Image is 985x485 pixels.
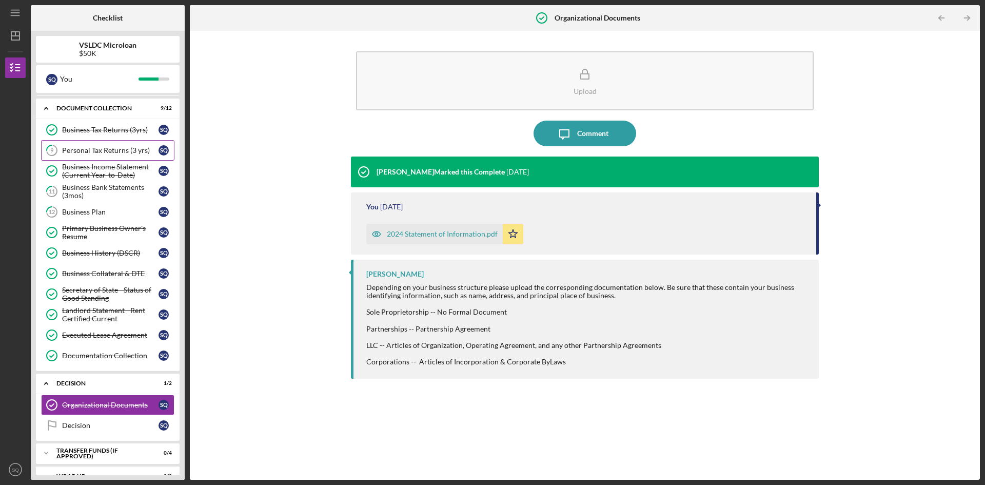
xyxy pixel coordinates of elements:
[159,166,169,176] div: S Q
[56,105,146,111] div: Document Collection
[153,380,172,386] div: 1 / 2
[366,224,523,244] button: 2024 Statement of Information.pdf
[555,14,640,22] b: Organizational Documents
[159,330,169,340] div: S Q
[62,163,159,179] div: Business Income Statement (Current Year-to-Date)
[62,249,159,257] div: Business History (DSCR)
[159,125,169,135] div: S Q
[5,459,26,480] button: SQ
[62,146,159,154] div: Personal Tax Returns (3 yrs)
[62,421,159,430] div: Decision
[56,473,146,479] div: Wrap Up
[534,121,636,146] button: Comment
[79,49,136,57] div: $50K
[577,121,608,146] div: Comment
[12,467,19,473] text: SQ
[60,70,139,88] div: You
[62,286,159,302] div: Secretary of State - Status of Good Standing
[159,400,169,410] div: S Q
[62,269,159,278] div: Business Collateral & DTE
[153,105,172,111] div: 9 / 12
[159,351,169,361] div: S Q
[159,227,169,238] div: S Q
[41,345,174,366] a: Documentation CollectionSQ
[159,309,169,320] div: S Q
[41,415,174,436] a: DecisionSQ
[41,243,174,263] a: Business History (DSCR)SQ
[41,304,174,325] a: Landlord Statement - Rent Certified CurrentSQ
[41,395,174,415] a: Organizational DocumentsSQ
[62,401,159,409] div: Organizational Documents
[41,284,174,304] a: Secretary of State - Status of Good StandingSQ
[62,224,159,241] div: Primary Business Owner's Resume
[41,161,174,181] a: Business Income Statement (Current Year-to-Date)SQ
[62,331,159,339] div: Executed Lease Agreement
[41,325,174,345] a: Executed Lease AgreementSQ
[159,207,169,217] div: S Q
[79,41,136,49] b: VSLDC Microloan
[366,283,809,366] div: Depending on your business structure please upload the corresponding documentation below. Be sure...
[46,74,57,85] div: S Q
[49,209,55,216] tspan: 12
[387,230,498,238] div: 2024 Statement of Information.pdf
[41,120,174,140] a: Business Tax Returns (3yrs)SQ
[380,203,403,211] time: 2025-06-27 07:52
[506,168,529,176] time: 2025-07-25 18:56
[56,448,146,459] div: Transfer Funds (If Approved)
[159,248,169,258] div: S Q
[62,126,159,134] div: Business Tax Returns (3yrs)
[153,473,172,479] div: 0 / 2
[62,352,159,360] div: Documentation Collection
[50,147,54,154] tspan: 9
[62,306,159,323] div: Landlord Statement - Rent Certified Current
[49,188,55,195] tspan: 11
[93,14,123,22] b: Checklist
[377,168,505,176] div: [PERSON_NAME] Marked this Complete
[159,268,169,279] div: S Q
[62,183,159,200] div: Business Bank Statements (3mos)
[159,145,169,156] div: S Q
[41,202,174,222] a: 12Business PlanSQ
[159,420,169,431] div: S Q
[41,181,174,202] a: 11Business Bank Statements (3mos)SQ
[153,450,172,456] div: 0 / 4
[574,87,597,95] div: Upload
[56,380,146,386] div: Decision
[159,186,169,197] div: S Q
[41,222,174,243] a: Primary Business Owner's ResumeSQ
[159,289,169,299] div: S Q
[41,140,174,161] a: 9Personal Tax Returns (3 yrs)SQ
[62,208,159,216] div: Business Plan
[366,203,379,211] div: You
[41,263,174,284] a: Business Collateral & DTESQ
[366,270,424,278] div: [PERSON_NAME]
[356,51,814,110] button: Upload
